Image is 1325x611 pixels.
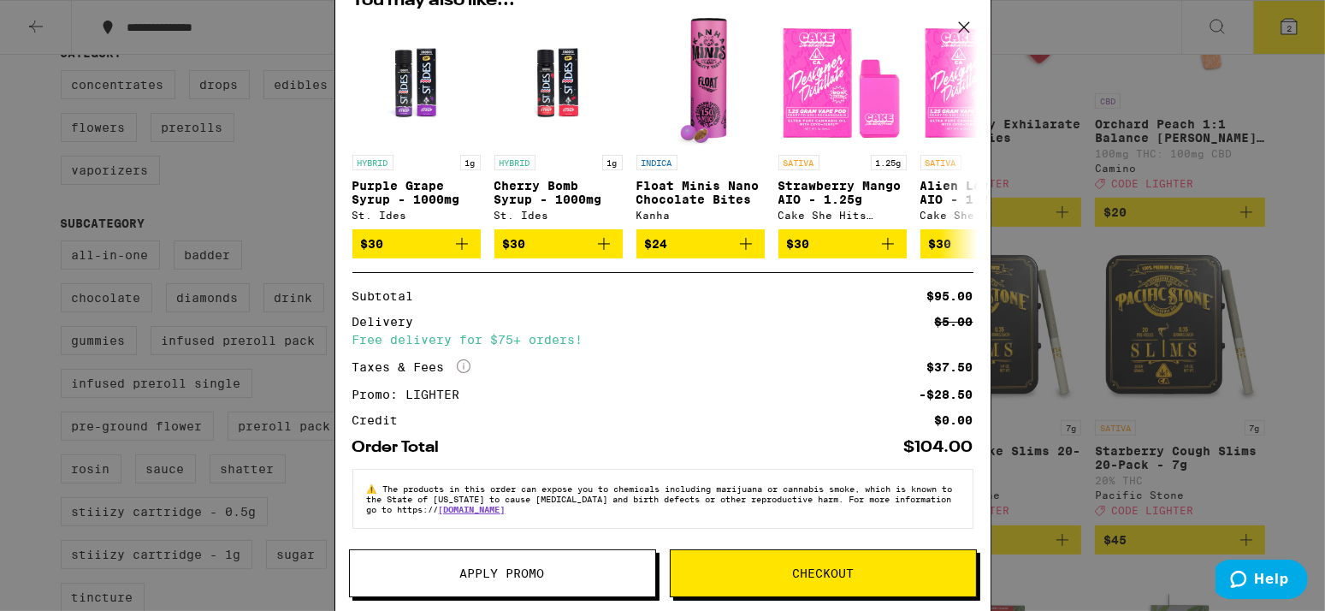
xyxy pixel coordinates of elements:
[636,229,765,258] button: Add to bag
[352,210,481,221] div: St. Ides
[636,179,765,206] p: Float Minis Nano Chocolate Bites
[778,179,907,206] p: Strawberry Mango AIO - 1.25g
[352,18,481,229] a: Open page for Purple Grape Syrup - 1000mg from St. Ides
[778,229,907,258] button: Add to bag
[460,567,545,579] span: Apply Promo
[494,18,623,229] a: Open page for Cherry Bomb Syrup - 1000mg from St. Ides
[494,229,623,258] button: Add to bag
[352,290,426,302] div: Subtotal
[494,18,623,146] img: St. Ides - Cherry Bomb Syrup - 1000mg
[367,483,383,494] span: ⚠️
[352,316,426,328] div: Delivery
[352,440,452,455] div: Order Total
[602,155,623,170] p: 1g
[929,237,952,251] span: $30
[787,237,810,251] span: $30
[920,18,1049,146] img: Cake She Hits Different - Alien Lemonade AIO - 1.25g
[670,549,977,597] button: Checkout
[673,18,727,146] img: Kanha - Float Minis Nano Chocolate Bites
[778,210,907,221] div: Cake She Hits Different
[494,155,535,170] p: HYBRID
[352,414,411,426] div: Credit
[935,316,973,328] div: $5.00
[636,18,765,229] a: Open page for Float Minis Nano Chocolate Bites from Kanha
[460,155,481,170] p: 1g
[349,549,656,597] button: Apply Promo
[352,229,481,258] button: Add to bag
[920,179,1049,206] p: Alien Lemonade AIO - 1.25g
[494,210,623,221] div: St. Ides
[778,18,907,229] a: Open page for Strawberry Mango AIO - 1.25g from Cake She Hits Different
[494,179,623,206] p: Cherry Bomb Syrup - 1000mg
[352,389,472,400] div: Promo: LIGHTER
[352,155,393,170] p: HYBRID
[352,359,470,375] div: Taxes & Fees
[439,504,506,514] a: [DOMAIN_NAME]
[367,483,953,514] span: The products in this order can expose you to chemicals including marijuana or cannabis smoke, whi...
[636,210,765,221] div: Kanha
[645,237,668,251] span: $24
[920,229,1049,258] button: Add to bag
[778,155,819,170] p: SATIVA
[935,414,973,426] div: $0.00
[927,361,973,373] div: $37.50
[352,18,481,146] img: St. Ides - Purple Grape Syrup - 1000mg
[361,237,384,251] span: $30
[352,179,481,206] p: Purple Grape Syrup - 1000mg
[871,155,907,170] p: 1.25g
[778,18,907,146] img: Cake She Hits Different - Strawberry Mango AIO - 1.25g
[920,210,1049,221] div: Cake She Hits Different
[920,18,1049,229] a: Open page for Alien Lemonade AIO - 1.25g from Cake She Hits Different
[920,155,961,170] p: SATIVA
[792,567,854,579] span: Checkout
[352,334,973,346] div: Free delivery for $75+ orders!
[503,237,526,251] span: $30
[636,155,677,170] p: INDICA
[1216,560,1308,602] iframe: Opens a widget where you can find more information
[920,389,973,400] div: -$28.50
[927,290,973,302] div: $95.00
[904,440,973,455] div: $104.00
